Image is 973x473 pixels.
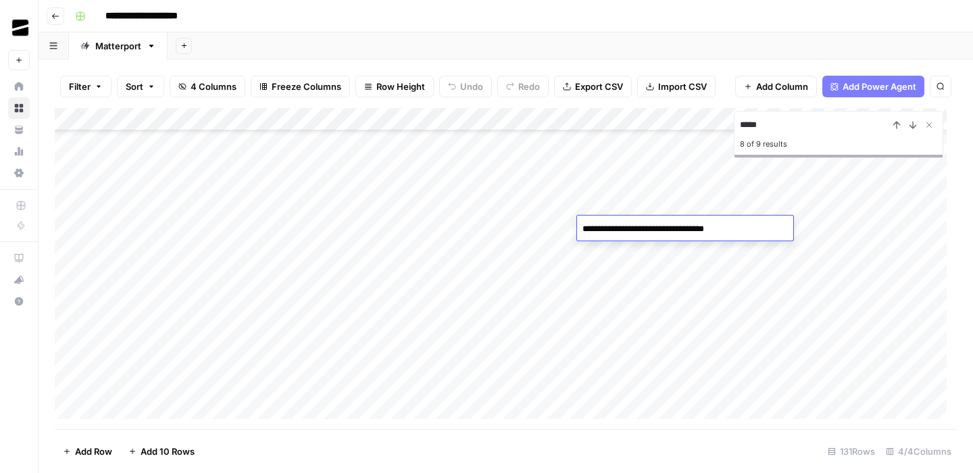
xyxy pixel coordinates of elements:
button: Add Row [55,441,120,462]
span: Sort [126,80,143,93]
span: Freeze Columns [272,80,341,93]
button: Import CSV [637,76,716,97]
button: Redo [497,76,549,97]
span: Add Row [75,445,112,458]
span: Import CSV [658,80,707,93]
div: 4/4 Columns [880,441,957,462]
button: Sort [117,76,164,97]
a: Browse [8,97,30,119]
button: What's new? [8,269,30,291]
button: Freeze Columns [251,76,350,97]
span: Add 10 Rows [141,445,195,458]
button: Next Result [905,117,921,133]
a: Settings [8,162,30,184]
div: 8 of 9 results [740,136,937,152]
span: Export CSV [575,80,623,93]
button: Row Height [355,76,434,97]
a: AirOps Academy [8,247,30,269]
button: Filter [60,76,111,97]
button: Undo [439,76,492,97]
span: Add Power Agent [843,80,916,93]
div: 131 Rows [822,441,880,462]
img: OGM Logo [8,16,32,40]
span: Undo [460,80,483,93]
button: Previous Result [889,117,905,133]
span: Redo [518,80,540,93]
button: Add Column [735,76,817,97]
button: 4 Columns [170,76,245,97]
span: Row Height [376,80,425,93]
button: Close Search [921,117,937,133]
a: Usage [8,141,30,162]
a: Your Data [8,119,30,141]
button: Export CSV [554,76,632,97]
button: Help + Support [8,291,30,312]
span: Add Column [756,80,808,93]
button: Workspace: OGM [8,11,30,45]
button: Add 10 Rows [120,441,203,462]
div: What's new? [9,270,29,290]
span: 4 Columns [191,80,236,93]
div: Matterport [95,39,141,53]
a: Matterport [69,32,168,59]
span: Filter [69,80,91,93]
button: Add Power Agent [822,76,924,97]
a: Home [8,76,30,97]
